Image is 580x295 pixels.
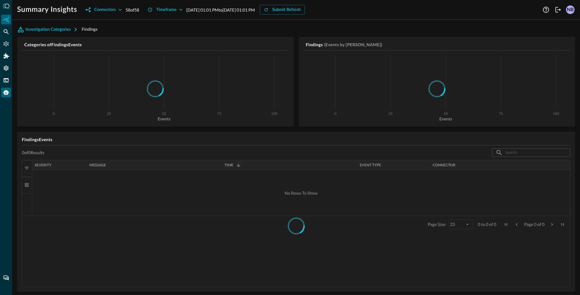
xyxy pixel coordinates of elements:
[144,5,186,15] button: Timeframe
[22,137,570,143] h5: Findings Events
[1,88,11,97] div: Query Agent
[1,63,11,73] div: Settings
[24,42,289,48] h5: Categories of Findings Events
[541,5,551,15] button: Help
[1,273,11,283] div: Chat
[17,5,77,15] h1: Summary Insights
[125,7,139,13] p: 58 of 58
[1,27,11,36] div: Federated Search
[186,7,255,13] p: [DATE] 01:01 PM to [DATE] 01:01 PM
[505,147,556,158] input: Search
[2,51,11,61] div: Addons
[1,75,11,85] div: FSQL
[82,26,98,32] span: Findings
[553,5,563,15] button: Logout
[1,15,11,24] div: Summary Insights
[566,5,575,14] div: NB
[94,6,116,14] div: Connectors
[82,5,125,15] button: Connectors
[17,25,82,34] button: Investigation Categories
[1,39,11,49] div: Connectors
[156,6,177,14] div: Timeframe
[22,150,44,155] p: 0 of 0 Results
[324,42,382,48] h5: (Events by [PERSON_NAME])
[306,42,323,48] h5: Findings
[272,6,301,14] div: Submit Refresh
[260,5,305,15] button: Submit Refresh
